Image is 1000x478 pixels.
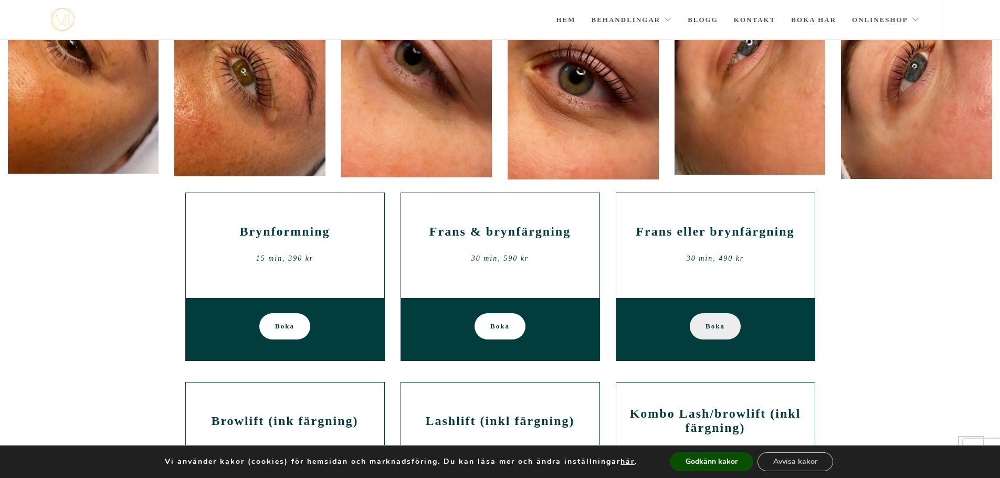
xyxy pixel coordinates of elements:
div: 45 min, 950 kr [194,440,376,456]
button: Godkänn kakor [670,452,753,471]
img: mjstudio [50,8,75,31]
a: Blogg [688,2,718,38]
a: Onlineshop [852,2,920,38]
a: Boka [259,313,310,339]
button: här [620,457,635,466]
button: Avvisa kakor [757,452,833,471]
div: 60 min, 1150 kr [409,440,592,456]
a: mjstudio mjstudio mjstudio [50,8,75,31]
a: Hem [556,2,575,38]
div: 15 min, 390 kr [194,251,376,267]
a: Boka [475,313,525,339]
a: Boka här [791,2,836,38]
div: 30 min, 590 kr [409,251,592,267]
h2: Lashlift (inkl färgning) [409,414,592,428]
h2: Frans eller brynfärgning [624,225,807,239]
h2: Browlift (ink färgning) [194,414,376,428]
a: Behandlingar [592,2,672,38]
p: Vi använder kakor (cookies) för hemsidan och marknadsföring. Du kan läsa mer och ändra inställnin... [165,457,637,466]
a: Boka [690,313,741,339]
h2: Frans & brynfärgning [409,225,592,239]
a: Kontakt [734,2,776,38]
span: Boka [490,313,510,339]
span: Boka [275,313,294,339]
h2: Kombo Lash/browlift (inkl färgning) [624,407,807,435]
h2: Brynformning [194,225,376,239]
div: 30 min, 490 kr [624,251,807,267]
span: Boka [706,313,725,339]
